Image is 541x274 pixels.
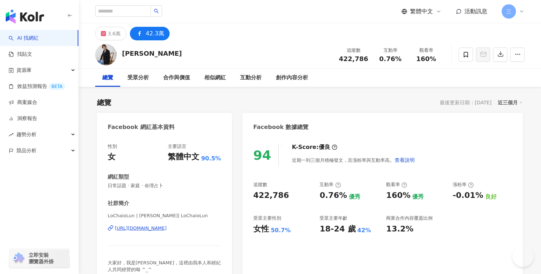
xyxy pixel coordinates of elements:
div: 0.76% [320,190,347,201]
div: 42.3萬 [146,29,164,39]
div: 18-24 歲 [320,224,355,235]
div: 社群簡介 [108,200,129,207]
button: 3.6萬 [95,27,126,40]
div: 受眾主要性別 [253,215,281,221]
div: 合作與價值 [163,74,190,82]
div: 互動分析 [240,74,262,82]
a: searchAI 找網紅 [9,35,39,42]
div: 互動率 [377,47,404,54]
div: 最後更新日期：[DATE] [440,100,492,105]
img: KOL Avatar [95,44,117,65]
span: 趨勢分析 [16,126,36,143]
div: 觀看率 [413,47,440,54]
div: 網紅類型 [108,173,129,181]
div: Facebook 網紅基本資料 [108,123,175,131]
span: 三 [506,8,511,15]
button: 查看說明 [394,153,415,167]
div: K-Score : [292,143,337,151]
a: 效益預測報告BETA [9,83,65,90]
span: 0.76% [379,55,401,63]
div: 94 [253,148,271,163]
div: 13.2% [386,224,413,235]
div: 創作內容分析 [276,74,308,82]
span: search [154,9,159,14]
div: 追蹤數 [339,47,368,54]
div: 總覽 [102,74,113,82]
div: -0.01% [453,190,483,201]
div: 漲粉率 [453,181,474,188]
div: 近期一到三個月積極發文，且漲粉率與互動率高。 [292,153,415,167]
span: 422,786 [339,55,368,63]
div: 受眾主要年齡 [320,215,347,221]
span: 日常話題 · 家庭 · 命理占卜 [108,183,221,189]
div: [URL][DOMAIN_NAME] [115,225,167,231]
a: 商案媒合 [9,99,37,106]
span: 90.5% [201,155,221,163]
div: 50.7% [271,226,291,234]
div: Facebook 數據總覽 [253,123,309,131]
iframe: Help Scout Beacon - Open [512,245,534,267]
a: [URL][DOMAIN_NAME] [108,225,221,231]
span: 立即安裝 瀏覽器外掛 [29,252,54,265]
span: 查看說明 [395,157,415,163]
a: 洞察報告 [9,115,37,122]
div: 160% [386,190,410,201]
div: 優秀 [349,193,360,201]
div: 優秀 [412,193,424,201]
span: 繁體中文 [410,8,433,15]
span: 活動訊息 [464,8,487,15]
div: 受眾分析 [127,74,149,82]
div: 近三個月 [498,98,523,107]
a: chrome extension立即安裝 瀏覽器外掛 [9,249,69,268]
img: logo [6,9,44,24]
div: 商業合作內容覆蓋比例 [386,215,433,221]
div: 繁體中文 [168,151,199,163]
span: 160% [416,55,436,63]
div: 優良 [319,143,330,151]
div: 性別 [108,143,117,150]
button: 42.3萬 [130,27,170,40]
span: 資源庫 [16,62,31,78]
div: 女性 [253,224,269,235]
div: 3.6萬 [108,29,121,39]
span: 競品分析 [16,143,36,159]
img: chrome extension [11,253,25,264]
div: 互動率 [320,181,341,188]
div: 相似網紅 [204,74,226,82]
div: 主要語言 [168,143,186,150]
div: 總覽 [97,98,111,108]
div: 觀看率 [386,181,407,188]
div: [PERSON_NAME] [122,49,182,58]
div: 422,786 [253,190,289,201]
a: 找貼文 [9,51,32,58]
div: 42% [357,226,371,234]
div: 追蹤數 [253,181,267,188]
span: LoChaioLun | [PERSON_NAME]| LoChaioLun [108,213,221,219]
span: rise [9,132,14,137]
div: 女 [108,151,116,163]
div: 良好 [485,193,497,201]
